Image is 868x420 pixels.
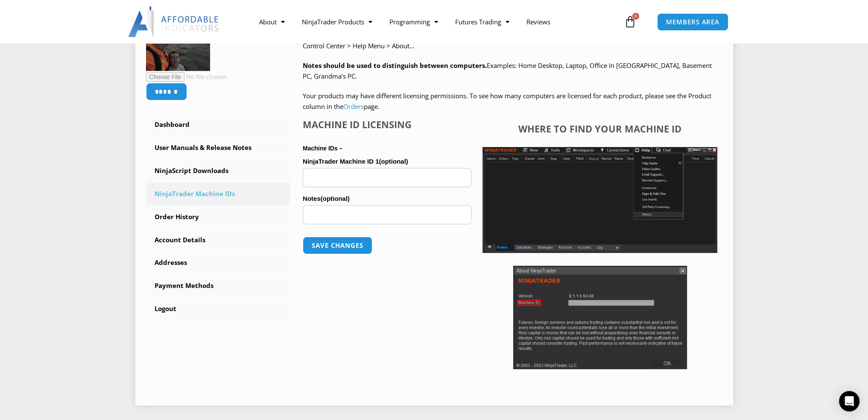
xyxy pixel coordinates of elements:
[303,155,472,168] label: NinjaTrader Machine ID 1
[839,391,859,411] div: Open Intercom Messenger
[303,91,711,111] span: Your products may have different licensing permissions. To see how many computers are licensed fo...
[657,13,728,31] a: MEMBERS AREA
[379,158,408,165] span: (optional)
[146,137,290,159] a: User Manuals & Release Notes
[517,12,558,32] a: Reviews
[343,102,364,111] a: Orders
[380,12,446,32] a: Programming
[303,61,487,70] strong: Notes should be used to distinguish between computers.
[146,206,290,228] a: Order History
[146,183,290,205] a: NinjaTrader Machine IDs
[146,229,290,251] a: Account Details
[632,13,639,20] span: 0
[611,9,649,34] a: 0
[146,252,290,274] a: Addresses
[146,298,290,320] a: Logout
[666,19,719,25] span: MEMBERS AREA
[250,12,293,32] a: About
[146,275,290,297] a: Payment Methods
[303,237,372,254] button: Save changes
[513,266,687,369] img: Screenshot 2025-01-17 114931 | Affordable Indicators – NinjaTrader
[146,114,290,136] a: Dashboard
[321,195,350,202] span: (optional)
[146,114,290,320] nav: Account pages
[446,12,517,32] a: Futures Trading
[128,6,220,37] img: LogoAI | Affordable Indicators – NinjaTrader
[293,12,380,32] a: NinjaTrader Products
[303,119,472,130] h4: Machine ID Licensing
[482,147,717,253] img: Screenshot 2025-01-17 1155544 | Affordable Indicators – NinjaTrader
[303,192,472,205] label: Notes
[146,160,290,182] a: NinjaScript Downloads
[250,12,622,32] nav: Menu
[303,61,712,81] span: Examples: Home Desktop, Laptop, Office In [GEOGRAPHIC_DATA], Basement PC, Grandma’s PC.
[482,123,717,134] h4: Where to find your Machine ID
[303,145,342,152] strong: Machine IDs –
